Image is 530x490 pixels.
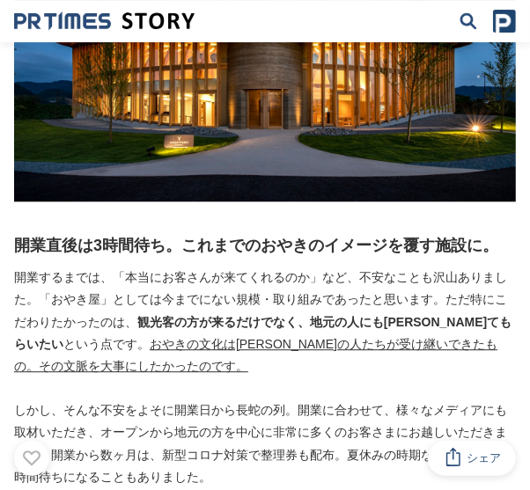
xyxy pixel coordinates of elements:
[493,10,516,33] img: prtimes
[467,450,502,466] span: シェア
[14,11,195,31] img: 成果の裏側にあるストーリーをメディアに届ける
[14,337,497,373] u: おやきの文化は[PERSON_NAME]の人たちが受け継いできたもの。その文脈を大事にしたかったのです。
[14,11,195,31] a: 成果の裏側にあるストーリーをメディアに届ける 成果の裏側にあるストーリーをメディアに届ける
[14,315,512,351] strong: 観光客の方が来るだけでなく、地元の人にも[PERSON_NAME]てもらいたい
[428,441,516,476] button: シェア
[14,399,516,488] p: しかし、そんな不安をよそに開業日から長蛇の列。開業に合わせて、様々なメディアにも取材いただき、オープンから地元の方を中心に非常に多くのお客さまにお越しいただきました。開業から数ヶ月は、新型コロナ...
[14,267,516,377] p: 開業するまでは、「本当にお客さんが来てくれるのか」など、不安なことも沢山ありました。「おやき屋」としては今までにない規模・取り組みであったと思います。ただ特にこだわりたかったのは、 という点です。
[14,233,516,259] h2: 開業直後は3時間待ち。これまでのおやきのイメージを覆す施設に。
